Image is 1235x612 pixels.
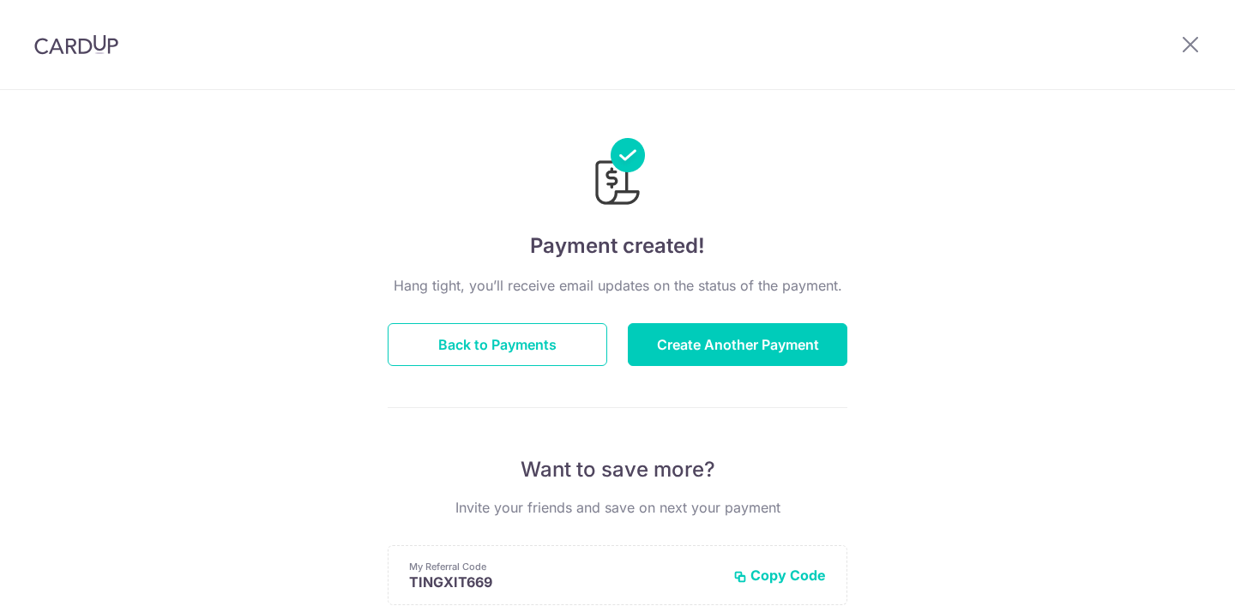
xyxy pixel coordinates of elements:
p: TINGXIT669 [409,573,720,591]
p: Invite your friends and save on next your payment [388,497,847,518]
img: CardUp [34,34,118,55]
p: Hang tight, you’ll receive email updates on the status of the payment. [388,275,847,296]
p: Want to save more? [388,456,847,483]
button: Create Another Payment [628,323,847,366]
button: Copy Code [733,567,826,584]
button: Back to Payments [388,323,607,366]
p: My Referral Code [409,560,720,573]
h4: Payment created! [388,231,847,261]
img: Payments [590,138,645,210]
